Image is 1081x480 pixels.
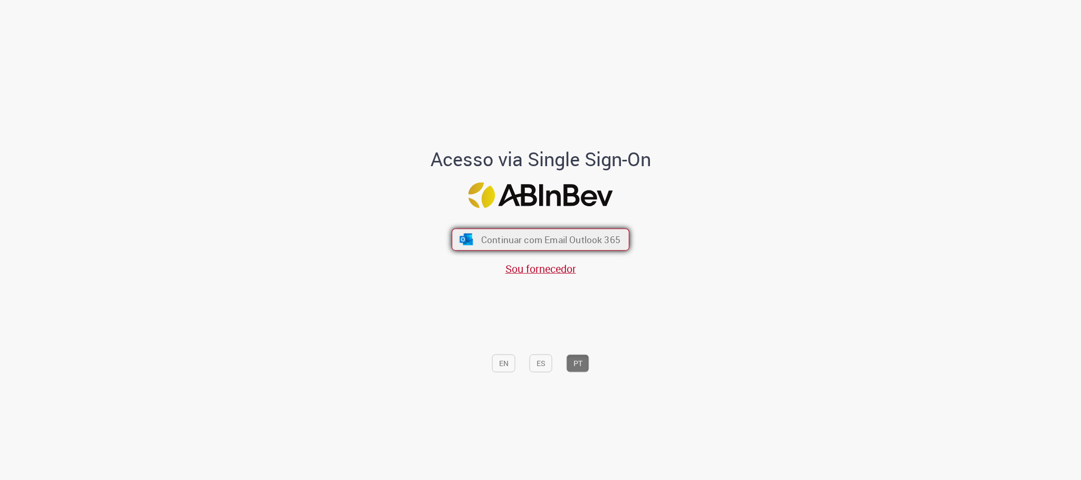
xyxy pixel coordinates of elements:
img: ícone Azure/Microsoft 360 [458,234,474,245]
button: EN [492,354,515,372]
button: PT [567,354,589,372]
span: Continuar com Email Outlook 365 [481,234,620,246]
button: ES [530,354,552,372]
img: Logo ABInBev [468,183,613,208]
h1: Acesso via Single Sign-On [394,149,687,170]
button: ícone Azure/Microsoft 360 Continuar com Email Outlook 365 [452,229,629,251]
a: Sou fornecedor [505,262,576,276]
